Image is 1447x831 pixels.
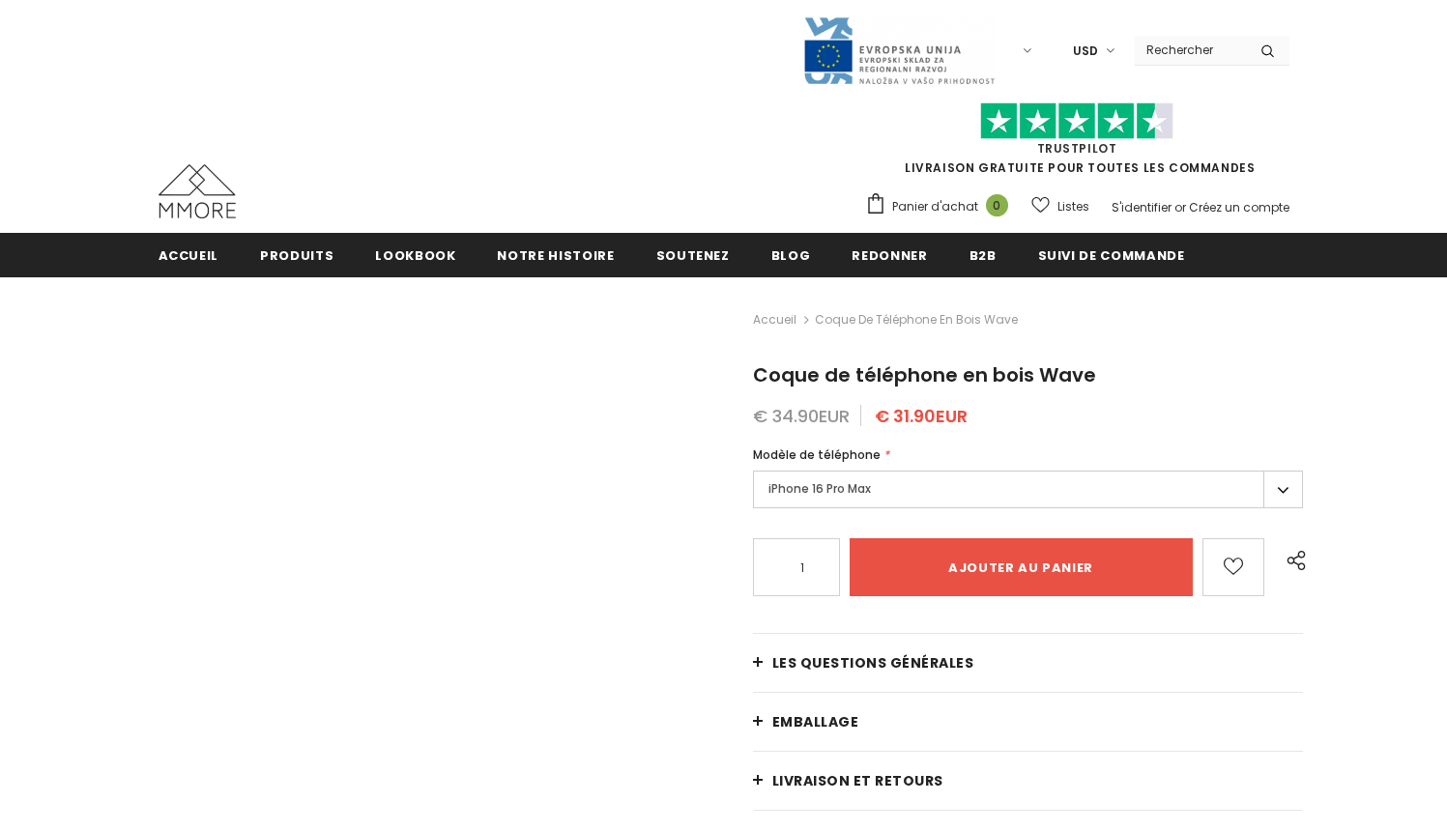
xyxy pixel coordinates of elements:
[753,404,850,428] span: € 34.90EUR
[865,192,1018,221] a: Panier d'achat 0
[497,246,614,265] span: Notre histoire
[980,102,1173,140] img: Faites confiance aux étoiles pilotes
[772,712,859,731] span: EMBALLAGE
[802,42,996,58] a: Javni Razpis
[1112,199,1172,215] a: S'identifier
[656,246,730,265] span: soutenez
[771,233,811,276] a: Blog
[1189,199,1289,215] a: Créez un compte
[753,752,1304,810] a: Livraison et retours
[753,308,796,331] a: Accueil
[852,246,927,265] span: Redonner
[375,233,455,276] a: Lookbook
[753,634,1304,692] a: Les questions générales
[1031,189,1089,223] a: Listes
[875,404,968,428] span: € 31.90EUR
[1038,246,1185,265] span: Suivi de commande
[753,471,1304,508] label: iPhone 16 Pro Max
[969,246,997,265] span: B2B
[850,538,1193,596] input: Ajouter au panier
[1135,36,1246,64] input: Search Site
[1057,197,1089,216] span: Listes
[1037,140,1117,157] a: TrustPilot
[375,246,455,265] span: Lookbook
[815,308,1018,331] span: Coque de téléphone en bois Wave
[802,15,996,86] img: Javni Razpis
[159,233,219,276] a: Accueil
[772,771,943,790] span: Livraison et retours
[772,653,974,673] span: Les questions générales
[159,246,219,265] span: Accueil
[656,233,730,276] a: soutenez
[260,246,333,265] span: Produits
[969,233,997,276] a: B2B
[771,246,811,265] span: Blog
[753,446,881,463] span: Modèle de téléphone
[892,197,978,216] span: Panier d'achat
[260,233,333,276] a: Produits
[986,194,1008,216] span: 0
[1038,233,1185,276] a: Suivi de commande
[1174,199,1186,215] span: or
[852,233,927,276] a: Redonner
[753,361,1096,388] span: Coque de téléphone en bois Wave
[1073,42,1098,61] span: USD
[753,693,1304,751] a: EMBALLAGE
[159,164,236,218] img: Cas MMORE
[865,111,1289,176] span: LIVRAISON GRATUITE POUR TOUTES LES COMMANDES
[497,233,614,276] a: Notre histoire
